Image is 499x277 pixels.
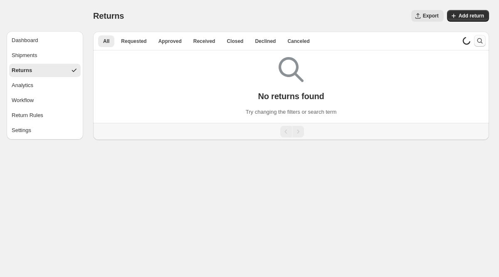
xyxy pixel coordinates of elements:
img: Empty search results [279,57,304,82]
span: Workflow [12,96,34,105]
p: No returns found [258,91,324,101]
span: Requested [121,38,146,45]
span: All [103,38,109,45]
button: Add return [447,10,489,22]
button: Search and filter results [474,35,486,47]
span: Closed [227,38,243,45]
button: Return Rules [9,109,81,122]
span: Export [423,12,439,19]
span: Returns [12,66,32,75]
span: Received [193,38,215,45]
button: Workflow [9,94,81,107]
button: Analytics [9,79,81,92]
span: Add return [459,12,484,19]
span: Shipments [12,51,37,60]
span: Settings [12,126,31,135]
span: Declined [255,38,276,45]
span: Returns [93,11,124,20]
button: Dashboard [9,34,81,47]
span: Return Rules [12,111,43,120]
span: Canceled [287,38,309,45]
button: Settings [9,124,81,137]
p: Try changing the filters or search term [246,108,336,116]
button: Export [411,10,444,22]
button: Shipments [9,49,81,62]
nav: Pagination [93,123,489,140]
span: Analytics [12,81,33,90]
span: Approved [158,38,182,45]
span: Dashboard [12,36,38,45]
button: Returns [9,64,81,77]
